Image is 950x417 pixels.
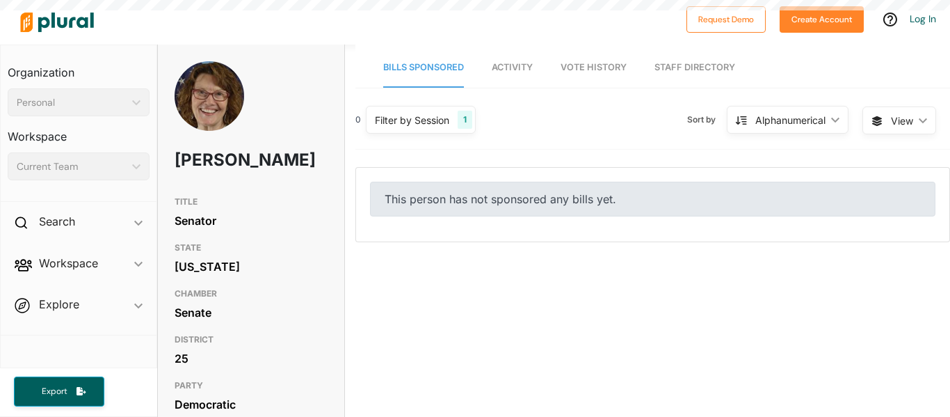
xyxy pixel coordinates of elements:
[383,62,464,72] span: Bills Sponsored
[383,48,464,88] a: Bills Sponsored
[175,285,328,302] h3: CHAMBER
[910,13,936,25] a: Log In
[17,95,127,110] div: Personal
[686,11,766,26] a: Request Demo
[458,111,472,129] div: 1
[175,394,328,415] div: Democratic
[14,377,104,407] button: Export
[370,182,935,217] div: This person has not sponsored any bills yet.
[561,48,627,88] a: Vote History
[891,113,913,128] span: View
[375,113,449,127] div: Filter by Session
[492,62,533,72] span: Activity
[8,52,150,83] h3: Organization
[654,48,735,88] a: Staff Directory
[17,159,127,174] div: Current Team
[32,386,77,398] span: Export
[175,61,244,163] img: Headshot of Mary Ware
[687,113,727,126] span: Sort by
[175,331,328,348] h3: DISTRICT
[175,139,266,181] h1: [PERSON_NAME]
[780,6,864,33] button: Create Account
[686,6,766,33] button: Request Demo
[492,48,533,88] a: Activity
[175,194,328,210] h3: TITLE
[39,214,75,229] h2: Search
[175,210,328,231] div: Senator
[561,62,627,72] span: Vote History
[355,113,361,126] div: 0
[175,256,328,277] div: [US_STATE]
[175,239,328,256] h3: STATE
[175,377,328,394] h3: PARTY
[8,116,150,147] h3: Workspace
[175,348,328,369] div: 25
[780,11,864,26] a: Create Account
[175,302,328,323] div: Senate
[755,113,826,127] div: Alphanumerical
